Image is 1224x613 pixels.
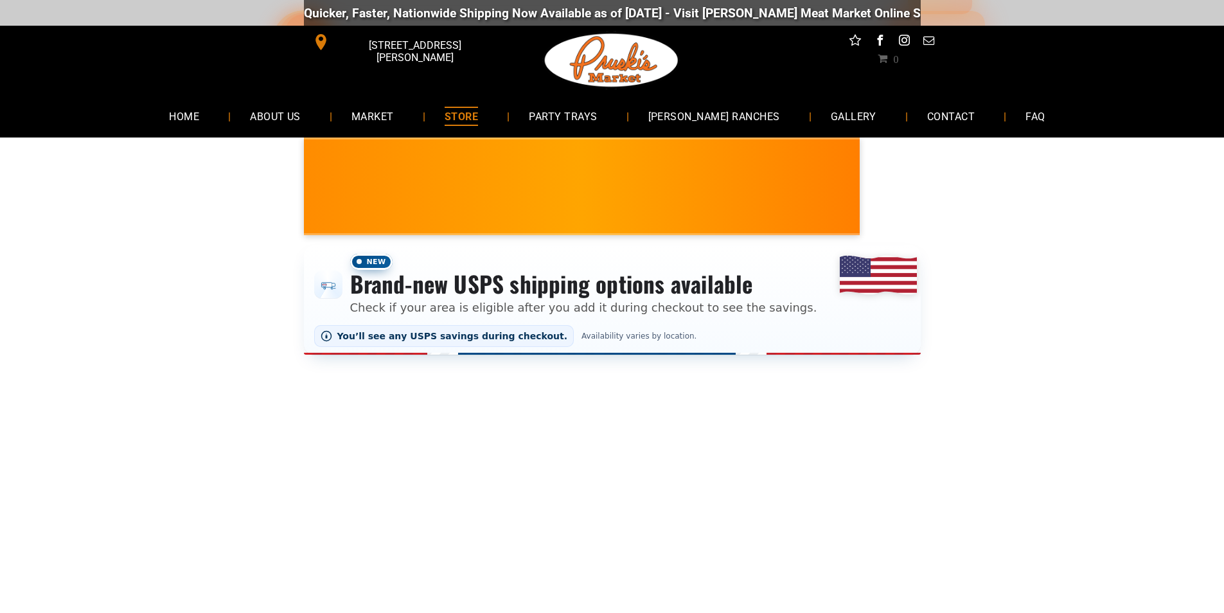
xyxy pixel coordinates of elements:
a: STORE [425,99,497,133]
a: facebook [871,32,888,52]
a: email [920,32,937,52]
div: Quicker, Faster, Nationwide Shipping Now Available as of [DATE] - Visit [PERSON_NAME] Meat Market... [295,6,1073,21]
span: Availability varies by location. [579,332,699,341]
span: [PERSON_NAME] MARKET [847,195,1100,216]
span: New [350,254,393,270]
a: MARKET [332,99,413,133]
span: [STREET_ADDRESS][PERSON_NAME] [332,33,497,70]
a: GALLERY [812,99,896,133]
a: HOME [150,99,218,133]
a: instagram [896,32,912,52]
span: You’ll see any USPS savings during checkout. [337,331,568,341]
a: CONTACT [908,99,994,133]
a: [PERSON_NAME] RANCHES [629,99,799,133]
a: Social network [847,32,864,52]
a: [STREET_ADDRESS][PERSON_NAME] [304,32,501,52]
p: Check if your area is eligible after you add it during checkout to see the savings. [350,299,817,316]
a: FAQ [1006,99,1064,133]
a: PARTY TRAYS [510,99,616,133]
div: Shipping options announcement [304,245,921,355]
span: 0 [893,53,898,64]
h3: Brand-new USPS shipping options available [350,270,817,298]
a: ABOUT US [231,99,320,133]
img: Pruski-s+Market+HQ+Logo2-1920w.png [542,26,681,95]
